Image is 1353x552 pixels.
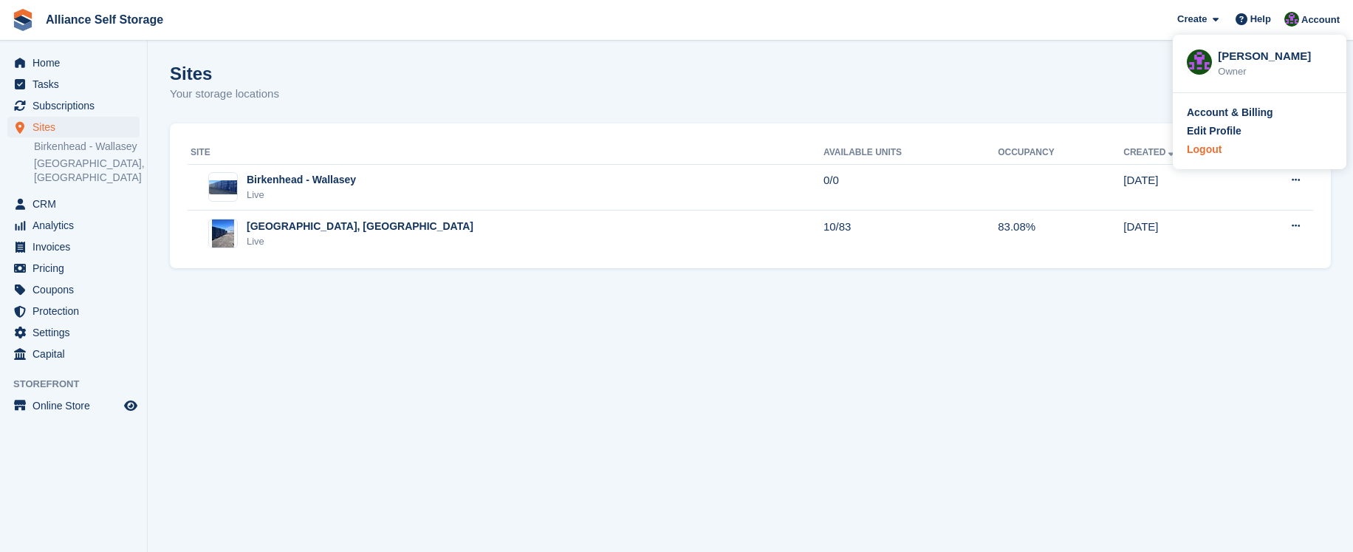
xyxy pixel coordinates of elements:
th: Available Units [823,141,998,165]
img: stora-icon-8386f47178a22dfd0bd8f6a31ec36ba5ce8667c1dd55bd0f319d3a0aa187defe.svg [12,9,34,31]
a: menu [7,194,140,214]
img: Image of Birkenhead - Wallasey site [209,180,237,194]
span: Protection [32,301,121,321]
td: 83.08% [998,211,1123,256]
td: 0/0 [823,164,998,211]
a: Alliance Self Storage [40,7,169,32]
span: Home [32,52,121,73]
span: Tasks [32,74,121,95]
a: menu [7,52,140,73]
div: [GEOGRAPHIC_DATA], [GEOGRAPHIC_DATA] [247,219,473,234]
a: menu [7,215,140,236]
a: menu [7,74,140,95]
span: Settings [32,322,121,343]
span: CRM [32,194,121,214]
a: Birkenhead - Wallasey [34,140,140,154]
img: Romilly Norton [1284,12,1299,27]
span: Sites [32,117,121,137]
a: [GEOGRAPHIC_DATA], [GEOGRAPHIC_DATA] [34,157,140,185]
span: Capital [32,344,121,364]
div: Live [247,188,356,202]
a: menu [7,258,140,279]
th: Occupancy [998,141,1123,165]
span: Coupons [32,279,121,300]
span: Analytics [32,215,121,236]
a: Preview store [122,397,140,415]
div: Live [247,234,473,249]
span: Help [1250,12,1271,27]
h1: Sites [170,64,279,84]
a: Edit Profile [1187,123,1332,139]
a: menu [7,95,140,116]
td: [DATE] [1123,164,1244,211]
div: [PERSON_NAME] [1218,48,1332,61]
img: Romilly Norton [1187,50,1212,75]
td: 10/83 [823,211,998,256]
a: menu [7,279,140,300]
a: menu [7,236,140,257]
a: Account & Billing [1187,105,1332,120]
span: Storefront [13,377,147,392]
a: Logout [1187,142,1332,157]
span: Subscriptions [32,95,121,116]
span: Online Store [32,395,121,416]
p: Your storage locations [170,86,279,103]
th: Site [188,141,823,165]
span: Pricing [32,258,121,279]
div: Birkenhead - Wallasey [247,172,356,188]
a: menu [7,117,140,137]
a: menu [7,301,140,321]
div: Logout [1187,142,1222,157]
td: [DATE] [1123,211,1244,256]
div: Edit Profile [1187,123,1241,139]
span: Account [1301,13,1340,27]
a: menu [7,344,140,364]
span: Invoices [32,236,121,257]
img: Image of Tarren Way South, Moreton, Wirral site [212,219,234,248]
a: Created [1123,147,1177,157]
a: menu [7,322,140,343]
span: Create [1177,12,1207,27]
div: Account & Billing [1187,105,1273,120]
div: Owner [1218,64,1332,79]
a: menu [7,395,140,416]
